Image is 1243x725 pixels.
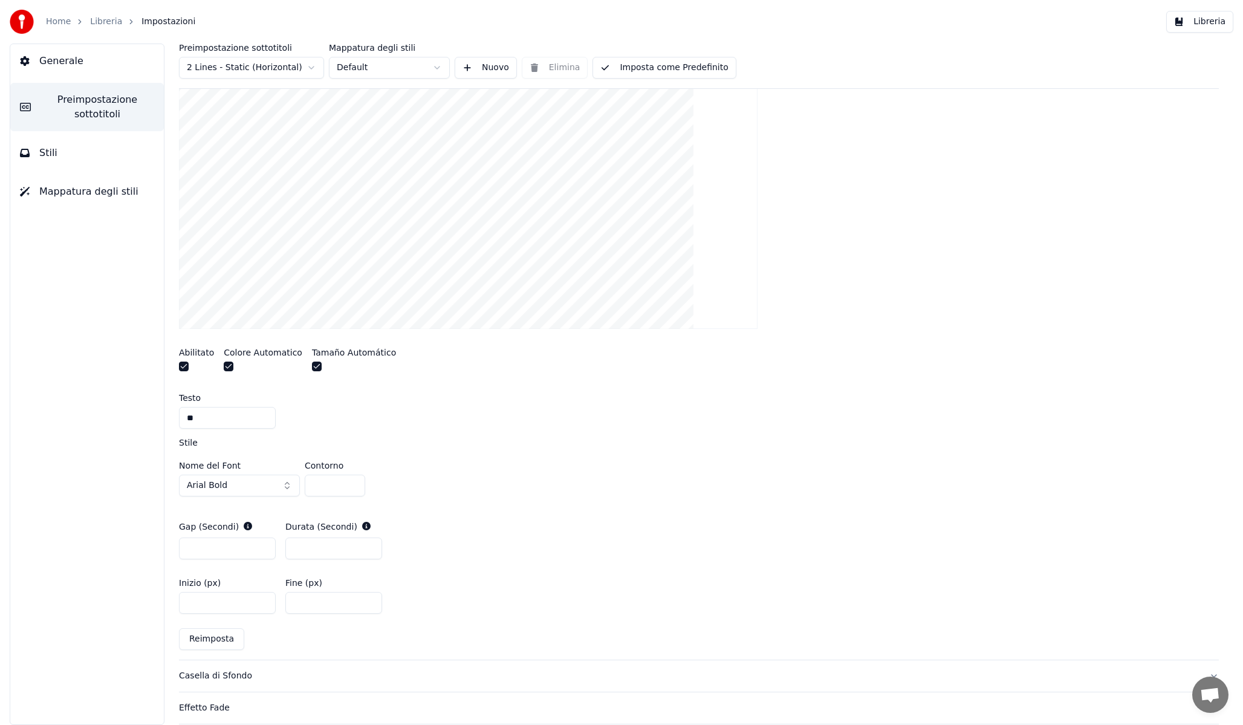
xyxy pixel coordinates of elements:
[179,628,244,650] button: Reimposta
[179,348,214,357] label: Abilitato
[10,83,164,131] button: Preimpostazione sottotitoli
[329,44,450,52] label: Mappatura degli stili
[41,93,154,122] span: Preimpostazione sottotitoli
[39,54,83,68] span: Generale
[179,438,198,447] label: Stile
[179,461,300,470] label: Nome del Font
[179,692,1219,724] button: Effetto Fade
[10,10,34,34] img: youka
[179,702,1199,714] div: Effetto Fade
[179,660,1219,692] button: Casella di Sfondo
[1192,677,1228,713] div: Aprire la chat
[285,522,357,531] label: Durata (Secondi)
[312,348,396,357] label: Tamaño Automático
[1166,11,1233,33] button: Libreria
[224,348,302,357] label: Colore Automatico
[285,579,322,587] label: Fine (px)
[46,16,71,28] a: Home
[10,175,164,209] button: Mappatura degli stili
[592,57,736,79] button: Imposta come Predefinito
[179,394,201,402] label: Testo
[90,16,122,28] a: Libreria
[10,136,164,170] button: Stili
[179,44,324,52] label: Preimpostazione sottotitoli
[179,670,1199,682] div: Casella di Sfondo
[179,522,239,531] label: Gap (Secondi)
[46,16,195,28] nav: breadcrumb
[10,44,164,78] button: Generale
[141,16,195,28] span: Impostazioni
[305,461,365,470] label: Contorno
[39,146,57,160] span: Stili
[455,57,517,79] button: Nuovo
[179,579,221,587] label: Inizio (px)
[187,480,227,492] span: Arial Bold
[39,184,138,199] span: Mappatura degli stili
